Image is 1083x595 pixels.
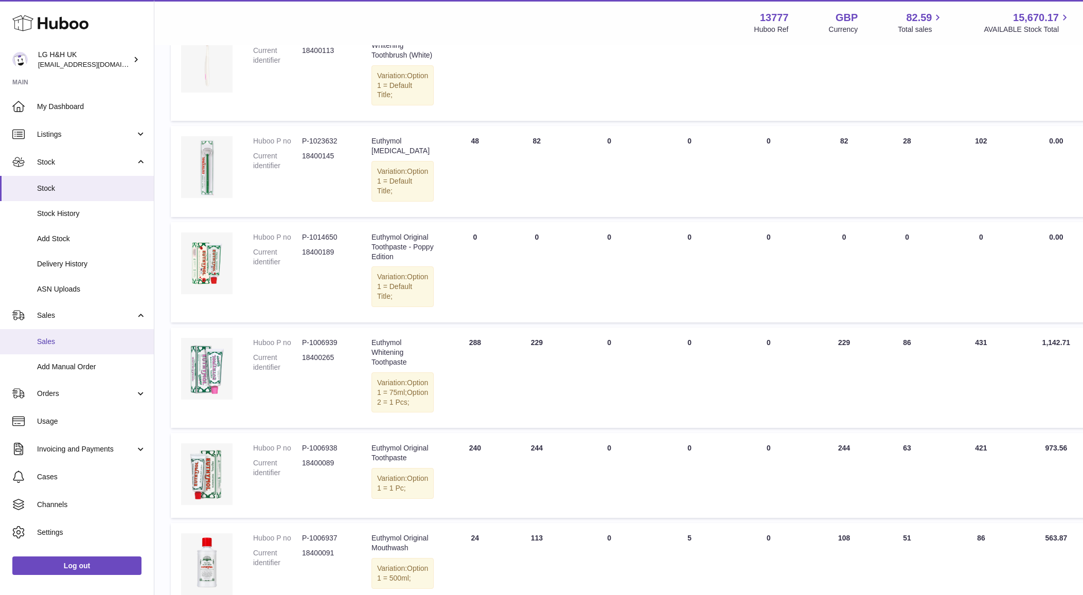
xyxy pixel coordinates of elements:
dd: P-1006939 [302,338,351,348]
strong: 13777 [760,11,789,25]
a: 15,670.17 AVAILABLE Stock Total [984,11,1071,34]
span: Stock History [37,209,146,219]
img: product image [181,533,233,595]
div: Euthymol [MEDICAL_DATA] [371,136,434,156]
span: Option 1 = Default Title; [377,273,428,300]
dd: P-1006937 [302,533,351,543]
td: 229 [809,328,879,428]
div: Variation: [371,558,434,589]
td: 0 [809,222,879,322]
span: 0 [767,137,771,145]
dd: 18400145 [302,151,351,171]
div: Variation: [371,372,434,413]
span: Option 1 = Default Title; [377,167,428,195]
td: 288 [444,328,506,428]
span: Sales [37,311,135,320]
img: product image [181,136,233,198]
td: 28 [879,126,935,217]
span: 0 [767,534,771,542]
dt: Current identifier [253,548,302,568]
img: product image [181,338,233,400]
td: 244 [809,433,879,518]
td: 0 [444,21,506,121]
td: 102 [935,126,1027,217]
span: Add Stock [37,234,146,244]
div: Variation: [371,65,434,106]
dt: Current identifier [253,353,302,372]
td: 0 [651,21,728,121]
span: Usage [37,417,146,426]
span: 0 [767,233,771,241]
dt: Current identifier [253,247,302,267]
td: 82 [506,126,567,217]
dd: P-1014650 [302,232,351,242]
strong: GBP [836,11,858,25]
img: product image [181,232,233,294]
span: 82.59 [906,11,932,25]
div: Euthymol Whitening Toothpaste [371,338,434,367]
span: Total sales [898,25,944,34]
td: 431 [935,328,1027,428]
span: 0.00 [1049,137,1063,145]
td: 140 [935,21,1027,121]
span: Invoicing and Payments [37,444,135,454]
span: 0 [767,338,771,347]
span: 0 [767,444,771,452]
span: 563.87 [1045,534,1067,542]
dt: Huboo P no [253,136,302,146]
td: 229 [506,328,567,428]
td: 0 [567,222,651,322]
td: 82 [809,126,879,217]
div: Variation: [371,266,434,307]
span: AVAILABLE Stock Total [984,25,1071,34]
dd: 18400091 [302,548,351,568]
td: 0 [506,222,567,322]
span: Option 1 = 500ml; [377,564,428,582]
dt: Current identifier [253,458,302,478]
dt: Current identifier [253,46,302,65]
dd: 18400089 [302,458,351,478]
div: Euthymol Whitening Toothbrush (White) [371,31,434,60]
span: 973.56 [1045,444,1067,452]
span: 0.00 [1049,233,1063,241]
td: 0 [567,21,651,121]
dt: Huboo P no [253,232,302,242]
span: Delivery History [37,259,146,269]
span: Add Manual Order [37,362,146,372]
td: 0 [651,222,728,322]
div: Variation: [371,161,434,202]
dt: Current identifier [253,151,302,171]
a: 82.59 Total sales [898,11,944,34]
div: Currency [829,25,858,34]
div: Huboo Ref [754,25,789,34]
span: Settings [37,528,146,537]
dt: Huboo P no [253,533,302,543]
a: Log out [12,556,141,575]
div: Euthymol Original Toothpaste [371,443,434,463]
span: Listings [37,130,135,139]
span: 15,670.17 [1013,11,1059,25]
dd: P-1023632 [302,136,351,146]
div: Variation: [371,468,434,499]
td: 0 [935,222,1027,322]
td: 240 [444,433,506,518]
img: veechen@lghnh.co.uk [12,52,28,67]
span: Option 2 = 1 Pcs; [377,388,428,406]
span: Sales [37,337,146,347]
span: [EMAIL_ADDRESS][DOMAIN_NAME] [38,60,151,68]
span: 1,142.71 [1042,338,1071,347]
span: Channels [37,500,146,510]
td: 158 [809,21,879,121]
dd: 18400113 [302,46,351,65]
td: 0 [567,433,651,518]
img: product image [181,443,233,505]
dd: P-1006938 [302,443,351,453]
dd: 18400189 [302,247,351,267]
td: 244 [506,433,567,518]
div: Euthymol Original Mouthwash [371,533,434,553]
span: ASN Uploads [37,284,146,294]
td: 86 [879,328,935,428]
div: Euthymol Original Toothpaste - Poppy Edition [371,232,434,262]
span: Stock [37,184,146,193]
td: 0 [879,222,935,322]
